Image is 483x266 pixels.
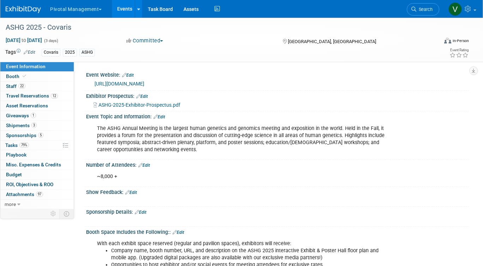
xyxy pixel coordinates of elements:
i: Booth reservation complete [23,74,26,78]
td: Personalize Event Tab Strip [47,209,60,218]
td: Toggle Event Tabs [60,209,74,218]
span: Asset Reservations [6,103,48,108]
a: Edit [125,190,137,195]
div: Event Rating [449,48,469,52]
span: Travel Reservations [6,93,58,99]
div: Exhibitor Prospectus: [86,91,469,100]
span: to [20,37,27,43]
a: Edit [138,163,150,168]
span: ROI, Objectives & ROO [6,182,53,187]
a: Attachments97 [0,190,74,199]
a: Edit [135,210,146,215]
a: Search [407,3,439,16]
a: ASHG-2025-Exhibitor-Prospectus.pdf [93,102,180,108]
a: Shipments3 [0,121,74,130]
img: Valerie Weld [448,2,462,16]
span: (3 days) [43,39,58,43]
button: Committed [124,37,166,45]
div: ~8,000 + [92,170,394,184]
span: Tasks [5,142,29,148]
a: Edit [153,114,165,119]
span: [GEOGRAPHIC_DATA], [GEOGRAPHIC_DATA] [288,39,376,44]
span: 12 [51,93,58,99]
img: Format-Inperson.png [444,38,451,43]
span: 5 [38,132,43,138]
div: Event Topic and Information: [86,111,469,120]
span: [DATE] [DATE] [5,37,42,43]
span: Sponsorships [6,132,43,138]
div: Number of Attendees: [86,160,469,169]
td: Tags [5,48,35,57]
a: Budget [0,170,74,179]
span: 79% [19,142,29,148]
a: Misc. Expenses & Credits [0,160,74,170]
span: Attachments [6,191,43,197]
span: Search [416,7,433,12]
span: Booth [6,73,28,79]
div: Sponsorship Details: [86,207,469,216]
span: Giveaways [6,113,36,118]
span: Staff [6,83,25,89]
a: Sponsorships5 [0,131,74,140]
a: Giveaways1 [0,111,74,120]
div: Event Website: [86,70,469,79]
div: Event Format [400,37,469,47]
div: Booth Space Includes the Following:: [86,227,469,236]
span: ASHG-2025-Exhibitor-Prospectus.pdf [98,102,180,108]
a: Booth [0,72,74,81]
div: Show Feedback: [86,187,469,196]
a: Tasks79% [0,141,74,150]
span: 22 [18,83,25,89]
span: 3 [31,123,37,128]
li: Company name, booth number, URL, and description on the ASHG 2025 interactive Exhibit & Poster Ha... [111,247,390,261]
a: Staff22 [0,82,74,91]
a: Edit [136,94,148,99]
a: Travel Reservations12 [0,91,74,101]
div: ASHG 2025 - Covaris [3,21,429,34]
a: [URL][DOMAIN_NAME] [95,81,144,87]
a: more [0,200,74,209]
div: In-Person [452,38,469,43]
span: Event Information [6,64,46,69]
span: Budget [6,172,22,177]
a: Asset Reservations [0,101,74,111]
div: Covaris [42,49,60,56]
span: Playbook [6,152,26,158]
div: ASHG [79,49,95,56]
a: ROI, Objectives & ROO [0,180,74,189]
a: Edit [173,230,184,235]
a: Edit [24,50,35,55]
div: The ASHG Annual Meeting is the largest human genetics and genomics meeting and exposition in the ... [92,122,394,157]
div: 2025 [63,49,77,56]
span: 97 [36,191,43,197]
a: Event Information [0,62,74,71]
span: more [5,201,16,207]
img: ExhibitDay [6,6,41,13]
span: Shipments [6,123,37,128]
span: Misc. Expenses & Credits [6,162,61,167]
a: Edit [122,73,134,78]
span: 1 [31,113,36,118]
a: Playbook [0,150,74,160]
